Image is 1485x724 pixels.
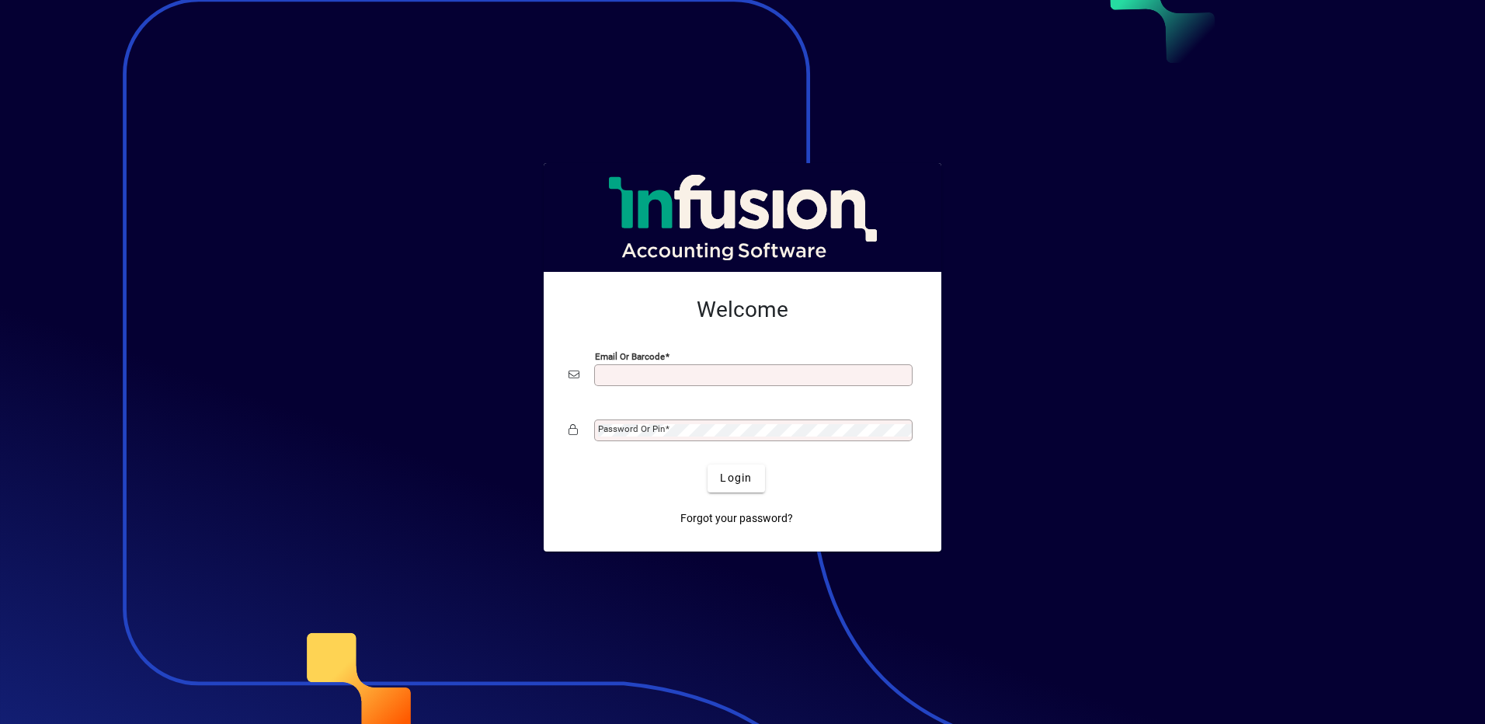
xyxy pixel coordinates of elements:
[708,465,764,493] button: Login
[680,510,793,527] span: Forgot your password?
[595,350,665,361] mat-label: Email or Barcode
[569,297,916,323] h2: Welcome
[674,505,799,533] a: Forgot your password?
[720,470,752,486] span: Login
[598,423,665,434] mat-label: Password or Pin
